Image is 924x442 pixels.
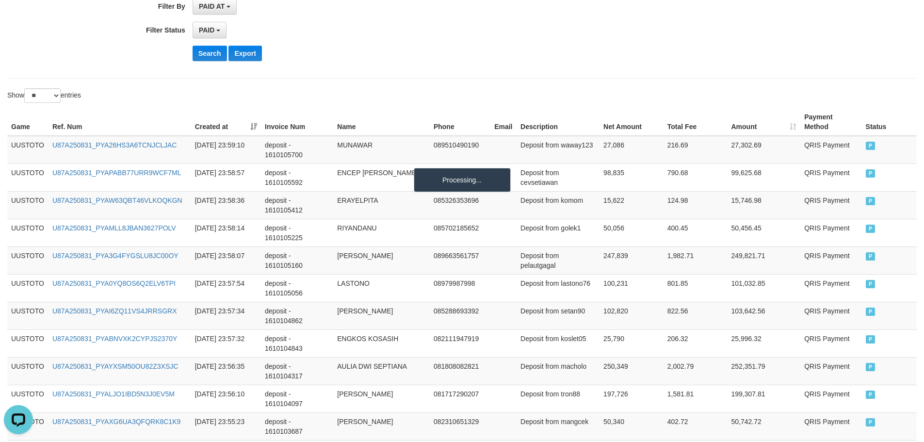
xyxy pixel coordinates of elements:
[727,357,800,385] td: 252,351.79
[52,169,181,177] a: U87A250831_PYAPABB77URR9WCF7ML
[800,136,861,164] td: QRIS Payment
[7,246,49,274] td: UUSTOTO
[261,136,333,164] td: deposit - 1610105700
[52,196,182,204] a: U87A250831_PYAW63QBT46VLKOQKGN
[7,357,49,385] td: UUSTOTO
[664,136,728,164] td: 216.69
[430,246,490,274] td: 089663561757
[191,385,261,412] td: [DATE] 23:56:10
[517,357,600,385] td: Deposit from macholo
[727,274,800,302] td: 101,032.85
[333,357,430,385] td: AULIA DWI SEPTIANA
[333,191,430,219] td: ERAYELPITA
[430,329,490,357] td: 082111947919
[800,357,861,385] td: QRIS Payment
[517,302,600,329] td: Deposit from setan90
[727,246,800,274] td: 249,821.71
[52,390,175,398] a: U87A250831_PYALJO1IBD5N3J0EV5M
[4,4,33,33] button: Open LiveChat chat widget
[191,357,261,385] td: [DATE] 23:56:35
[727,164,800,191] td: 99,625.68
[866,252,875,261] span: PAID
[261,357,333,385] td: deposit - 1610104317
[600,219,664,246] td: 50,056
[261,329,333,357] td: deposit - 1610104843
[52,279,176,287] a: U87A250831_PYA0YQ8OS6Q2ELV6TPI
[866,225,875,233] span: PAID
[600,357,664,385] td: 250,349
[52,307,177,315] a: U87A250831_PYAI6ZQ11VS4JRRSGRX
[333,164,430,191] td: ENCEP [PERSON_NAME]
[333,136,430,164] td: MUNAWAR
[866,308,875,316] span: PAID
[199,26,214,34] span: PAID
[600,191,664,219] td: 15,622
[727,136,800,164] td: 27,302.69
[517,385,600,412] td: Deposit from tron88
[414,168,511,192] div: Processing...
[517,191,600,219] td: Deposit from komom
[600,164,664,191] td: 98,835
[430,191,490,219] td: 085326353696
[517,108,600,136] th: Description
[800,219,861,246] td: QRIS Payment
[800,246,861,274] td: QRIS Payment
[7,136,49,164] td: UUSTOTO
[261,385,333,412] td: deposit - 1610104097
[7,274,49,302] td: UUSTOTO
[866,169,875,178] span: PAID
[727,219,800,246] td: 50,456.45
[261,108,333,136] th: Invoice Num
[800,164,861,191] td: QRIS Payment
[866,363,875,371] span: PAID
[7,385,49,412] td: UUSTOTO
[333,412,430,440] td: [PERSON_NAME]
[664,412,728,440] td: 402.72
[430,357,490,385] td: 081808082821
[261,191,333,219] td: deposit - 1610105412
[664,385,728,412] td: 1,581.81
[333,329,430,357] td: ENGKOS KOSASIH
[191,136,261,164] td: [DATE] 23:59:10
[600,246,664,274] td: 247,839
[664,357,728,385] td: 2,002.79
[199,2,225,10] span: PAID AT
[866,418,875,426] span: PAID
[430,302,490,329] td: 085288693392
[490,108,517,136] th: Email
[600,302,664,329] td: 102,820
[7,164,49,191] td: UUSTOTO
[193,22,227,38] button: PAID
[333,302,430,329] td: [PERSON_NAME]
[261,246,333,274] td: deposit - 1610105160
[664,164,728,191] td: 790.68
[7,191,49,219] td: UUSTOTO
[727,385,800,412] td: 199,307.81
[664,302,728,329] td: 822.56
[664,246,728,274] td: 1,982.71
[800,274,861,302] td: QRIS Payment
[261,219,333,246] td: deposit - 1610105225
[727,329,800,357] td: 25,996.32
[664,108,728,136] th: Total Fee
[517,274,600,302] td: Deposit from lastono76
[430,219,490,246] td: 085702185652
[191,412,261,440] td: [DATE] 23:55:23
[52,362,178,370] a: U87A250831_PYAYXSM50OU82Z3XSJC
[7,219,49,246] td: UUSTOTO
[333,246,430,274] td: [PERSON_NAME]
[430,274,490,302] td: 08979987998
[517,246,600,274] td: Deposit from pelautgagal
[800,302,861,329] td: QRIS Payment
[430,385,490,412] td: 081717290207
[800,412,861,440] td: QRIS Payment
[52,252,178,260] a: U87A250831_PYA3G4FYGSLU8JC00OY
[866,391,875,399] span: PAID
[600,385,664,412] td: 197,726
[333,219,430,246] td: RIYANDANU
[866,197,875,205] span: PAID
[800,191,861,219] td: QRIS Payment
[862,108,917,136] th: Status
[191,108,261,136] th: Created at: activate to sort column ascending
[261,302,333,329] td: deposit - 1610104862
